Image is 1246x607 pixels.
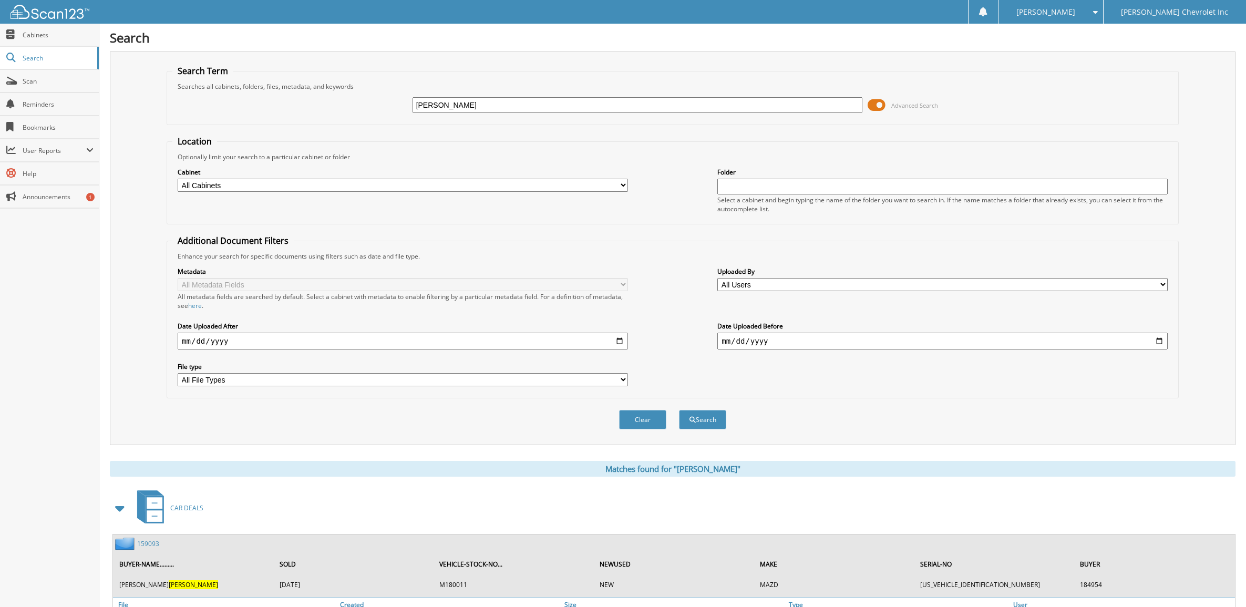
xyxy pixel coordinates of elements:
[178,168,628,177] label: Cabinet
[23,192,94,201] span: Announcements
[137,539,159,548] a: 159093
[178,292,628,310] div: All metadata fields are searched by default. Select a cabinet with metadata to enable filtering b...
[11,5,89,19] img: scan123-logo-white.svg
[86,193,95,201] div: 1
[23,54,92,63] span: Search
[172,65,233,77] legend: Search Term
[594,553,754,575] th: NEWUSED
[23,77,94,86] span: Scan
[717,196,1168,213] div: Select a cabinet and begin typing the name of the folder you want to search in. If the name match...
[23,169,94,178] span: Help
[594,576,754,593] td: NEW
[23,100,94,109] span: Reminders
[1121,9,1228,15] span: [PERSON_NAME] Chevrolet Inc
[915,553,1074,575] th: SERIAL-NO
[1075,576,1234,593] td: 184954
[170,503,203,512] span: CAR DEALS
[172,152,1173,161] div: Optionally limit your search to a particular cabinet or folder
[717,333,1168,349] input: end
[434,553,593,575] th: VEHICLE-STOCK-NO...
[23,123,94,132] span: Bookmarks
[172,82,1173,91] div: Searches all cabinets, folders, files, metadata, and keywords
[114,576,273,593] td: [PERSON_NAME]
[131,487,203,529] a: CAR DEALS
[915,576,1074,593] td: [US_VEHICLE_IDENTIFICATION_NUMBER]
[178,333,628,349] input: start
[23,146,86,155] span: User Reports
[110,461,1235,477] div: Matches found for "[PERSON_NAME]"
[172,252,1173,261] div: Enhance your search for specific documents using filters such as date and file type.
[172,235,294,246] legend: Additional Document Filters
[110,29,1235,46] h1: Search
[755,576,914,593] td: MAZD
[1016,9,1075,15] span: [PERSON_NAME]
[274,576,434,593] td: [DATE]
[717,168,1168,177] label: Folder
[891,101,938,109] span: Advanced Search
[178,322,628,331] label: Date Uploaded After
[619,410,666,429] button: Clear
[178,267,628,276] label: Metadata
[115,537,137,550] img: folder2.png
[755,553,914,575] th: MAKE
[188,301,202,310] a: here
[178,362,628,371] label: File type
[679,410,726,429] button: Search
[23,30,94,39] span: Cabinets
[1075,553,1234,575] th: BUYER
[169,580,218,589] span: [PERSON_NAME]
[717,322,1168,331] label: Date Uploaded Before
[717,267,1168,276] label: Uploaded By
[114,553,273,575] th: BUYER-NAME.........
[434,576,593,593] td: M180011
[172,136,217,147] legend: Location
[274,553,434,575] th: SOLD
